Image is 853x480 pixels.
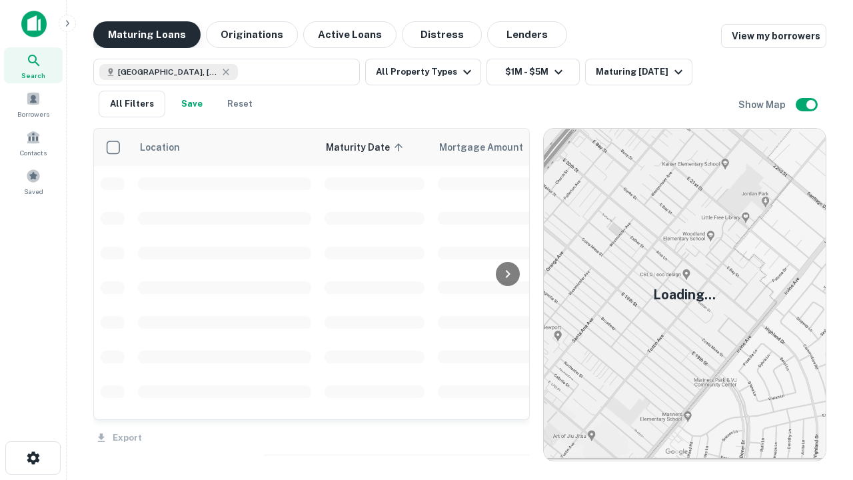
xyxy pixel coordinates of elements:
[24,186,43,197] span: Saved
[4,125,63,161] a: Contacts
[721,24,826,48] a: View my borrowers
[786,373,853,437] iframe: Chat Widget
[431,129,578,166] th: Mortgage Amount
[118,66,218,78] span: [GEOGRAPHIC_DATA], [GEOGRAPHIC_DATA], [GEOGRAPHIC_DATA]
[4,86,63,122] a: Borrowers
[93,59,360,85] button: [GEOGRAPHIC_DATA], [GEOGRAPHIC_DATA], [GEOGRAPHIC_DATA]
[17,109,49,119] span: Borrowers
[318,129,431,166] th: Maturity Date
[585,59,692,85] button: Maturing [DATE]
[326,139,407,155] span: Maturity Date
[219,91,261,117] button: Reset
[139,139,180,155] span: Location
[21,11,47,37] img: capitalize-icon.png
[93,21,201,48] button: Maturing Loans
[4,47,63,83] a: Search
[544,129,826,461] img: map-placeholder.webp
[303,21,397,48] button: Active Loans
[4,163,63,199] a: Saved
[439,139,540,155] span: Mortgage Amount
[596,64,686,80] div: Maturing [DATE]
[21,70,45,81] span: Search
[402,21,482,48] button: Distress
[486,59,580,85] button: $1M - $5M
[206,21,298,48] button: Originations
[131,129,318,166] th: Location
[653,285,716,305] h5: Loading...
[171,91,213,117] button: Save your search to get updates of matches that match your search criteria.
[99,91,165,117] button: All Filters
[365,59,481,85] button: All Property Types
[20,147,47,158] span: Contacts
[738,97,788,112] h6: Show Map
[487,21,567,48] button: Lenders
